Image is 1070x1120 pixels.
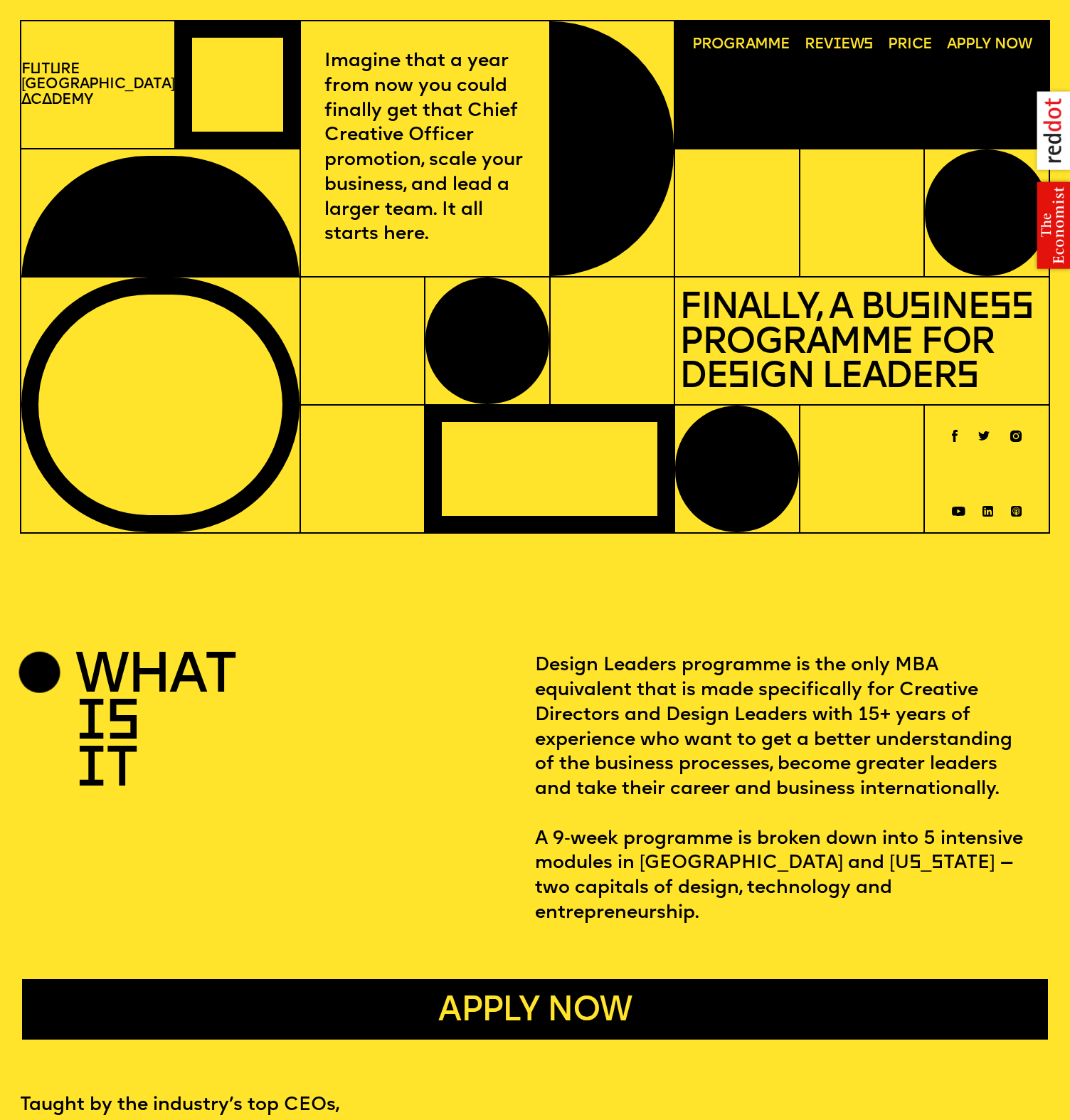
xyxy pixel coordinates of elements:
span: Price [888,37,932,53]
button: Apply now [22,979,1048,1040]
img: reddot [1025,80,1070,181]
a: Twitter [978,426,990,435]
p: F t re [GEOGRAPHIC_DATA] c demy [21,62,174,108]
span: u [50,62,60,77]
p: Imagine that a year from now you could finally get that Chief Creative Officer promotion, scale y... [324,50,525,248]
p: Finally, a Business Programme for Design Leaders [679,287,1044,396]
span: a [42,93,51,107]
a: Spotify [1011,501,1022,512]
a: Instagram [1010,426,1022,437]
a: Facebook [952,426,958,438]
span: u [30,62,41,77]
span: Rev ews [805,37,873,53]
span: i [75,744,105,798]
span: Apply now [438,995,631,1028]
span: i [75,697,105,751]
img: the economist [1025,175,1070,276]
span: i [833,37,841,52]
h2: what s t [75,654,236,926]
a: Youtube [952,501,965,510]
a: Linkedin [982,501,994,512]
p: Design Leaders programme is the only MBA equivalent that is made specifically for Creative Direct... [535,654,1031,926]
span: Programme [692,37,790,53]
a: Future[GEOGRAPHIC_DATA]Academy [21,62,174,108]
span: A [21,93,31,107]
span: Apply now [947,37,1032,53]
